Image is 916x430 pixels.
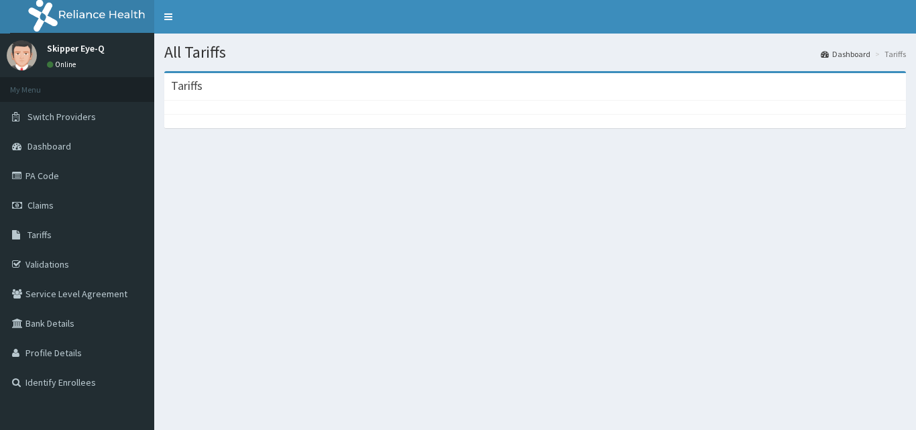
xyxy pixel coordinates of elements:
[27,111,96,123] span: Switch Providers
[872,48,906,60] li: Tariffs
[164,44,906,61] h1: All Tariffs
[7,40,37,70] img: User Image
[27,199,54,211] span: Claims
[821,48,870,60] a: Dashboard
[47,44,105,53] p: Skipper Eye-Q
[27,229,52,241] span: Tariffs
[27,140,71,152] span: Dashboard
[47,60,79,69] a: Online
[171,80,203,92] h3: Tariffs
